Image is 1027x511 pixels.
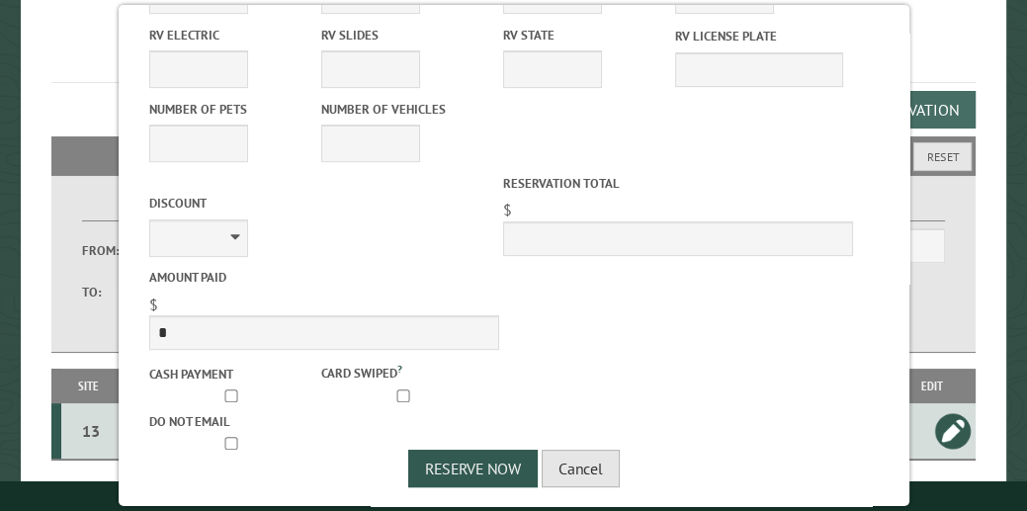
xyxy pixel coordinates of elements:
label: RV Electric [149,26,317,44]
label: From: [82,241,134,260]
label: Do not email [149,412,317,431]
label: Amount paid [149,268,499,287]
label: Card swiped [321,361,489,383]
label: RV Slides [321,26,489,44]
label: Cash payment [149,365,317,383]
button: Reset [913,142,972,171]
label: Discount [149,194,499,213]
th: Edit [889,369,976,403]
label: Number of Vehicles [321,100,489,119]
h2: Filters [51,136,976,174]
h1: Reservations [51,29,976,83]
button: Reserve Now [408,450,538,487]
label: RV License Plate [675,27,843,45]
label: To: [82,283,134,301]
label: Number of Pets [149,100,317,119]
a: ? [397,362,402,376]
label: RV State [503,26,671,44]
label: Dates [82,199,293,221]
th: Dates [117,369,321,403]
th: Site [61,369,117,403]
div: 13 [69,421,113,441]
span: $ [503,200,512,219]
label: Reservation Total [503,174,853,193]
span: $ [149,295,158,314]
button: Cancel [542,450,620,487]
